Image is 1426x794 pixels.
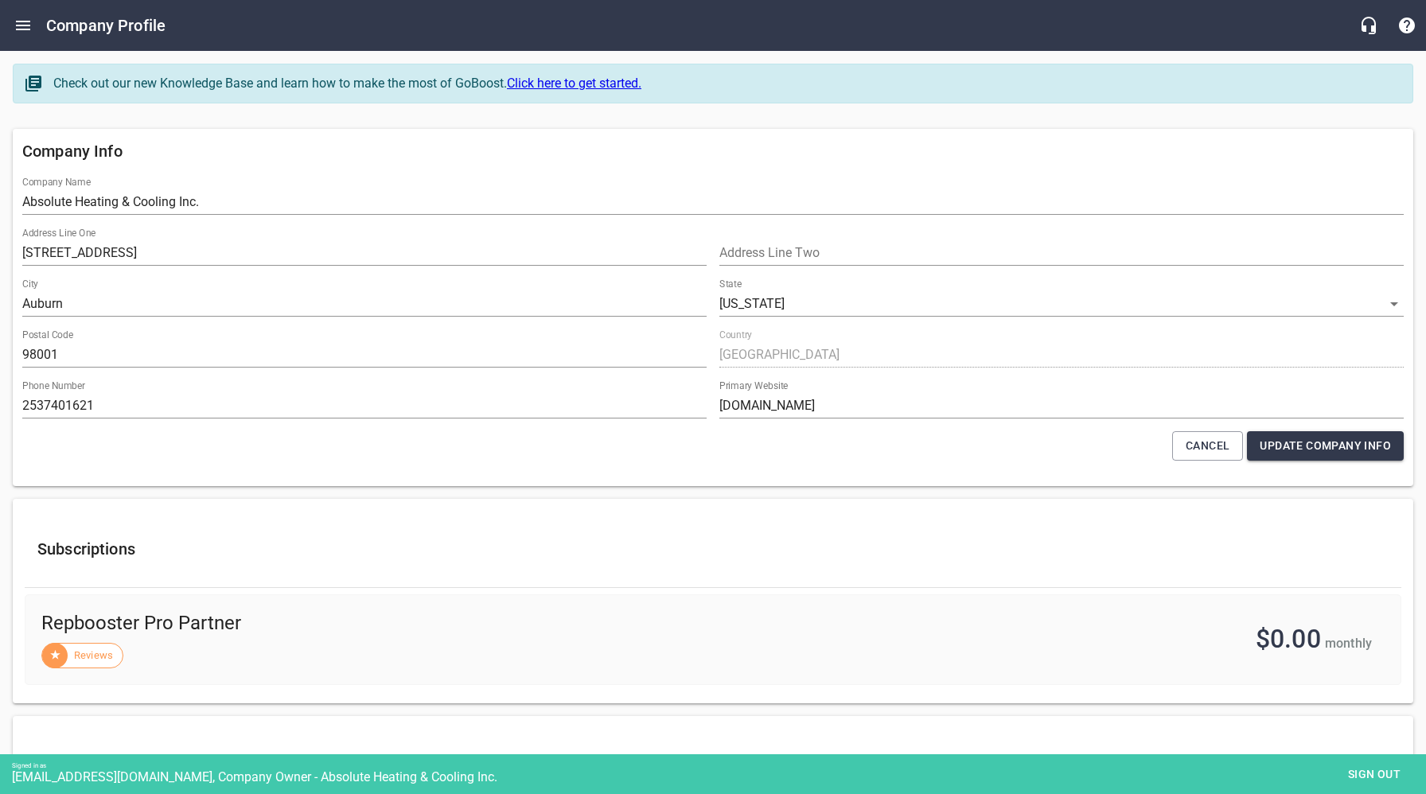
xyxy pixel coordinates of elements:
label: Address Line One [22,229,95,239]
label: State [719,280,742,290]
span: Update Company Info [1260,436,1391,456]
a: Click here to get started. [507,76,641,91]
span: Reviews [64,648,123,664]
label: Phone Number [22,382,85,391]
label: City [22,280,38,290]
div: Check out our new Knowledge Base and learn how to make the most of GoBoost. [53,74,1397,93]
span: $0.00 [1256,624,1321,654]
span: monthly [1325,636,1372,651]
button: Cancel [1172,431,1243,461]
h6: Available Products [37,747,1389,785]
h6: Company Profile [46,13,166,38]
div: Signed in as [12,762,1426,769]
label: Postal Code [22,331,73,341]
div: [EMAIL_ADDRESS][DOMAIN_NAME], Company Owner - Absolute Heating & Cooling Inc. [12,769,1426,784]
span: Repbooster Pro Partner [41,611,736,636]
div: Reviews [41,643,123,668]
h6: Subscriptions [37,536,1389,562]
button: Live Chat [1350,6,1388,45]
a: Learn how to upgrade and downgrade your Products [173,747,211,785]
span: Cancel [1186,436,1229,456]
button: Support Portal [1388,6,1426,45]
label: Country [719,331,752,341]
label: Company Name [22,178,91,188]
button: Open drawer [4,6,42,45]
h6: Company Info [22,138,1404,164]
span: Sign out [1341,765,1408,784]
button: Update Company Info [1247,431,1404,461]
button: Sign out [1334,760,1414,789]
label: Primary Website [719,382,788,391]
